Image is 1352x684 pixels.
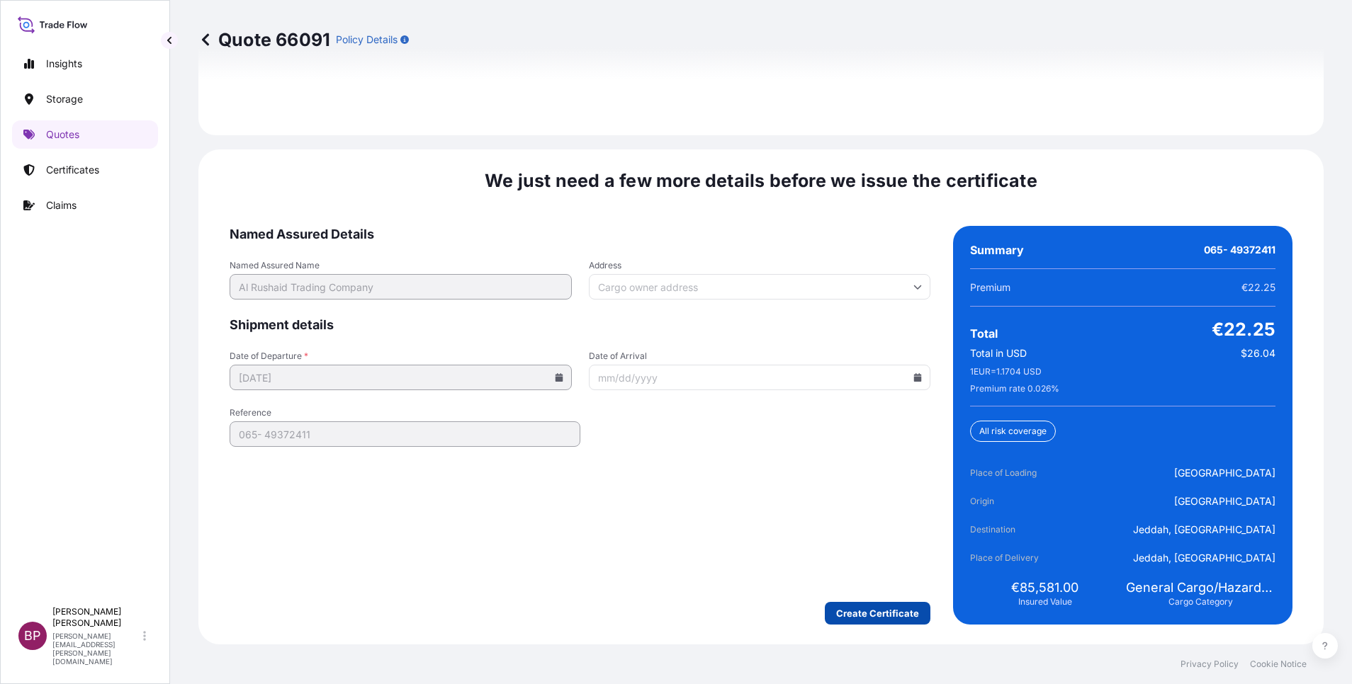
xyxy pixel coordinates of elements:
[1133,551,1275,565] span: Jeddah, [GEOGRAPHIC_DATA]
[970,523,1049,537] span: Destination
[12,120,158,149] a: Quotes
[970,383,1059,394] span: Premium rate 0.026 %
[230,350,572,362] span: Date of Departure
[589,350,931,362] span: Date of Arrival
[1241,346,1275,360] span: $26.04
[970,243,1024,257] span: Summary
[1018,596,1072,608] span: Insured Value
[12,85,158,113] a: Storage
[230,407,580,418] span: Reference
[1011,579,1078,596] span: €85,581.00
[230,317,930,334] span: Shipment details
[198,28,330,51] p: Quote 66091
[1212,318,1275,341] span: €22.25
[1250,659,1307,670] a: Cookie Notice
[825,602,930,625] button: Create Certificate
[12,50,158,78] a: Insights
[1174,494,1275,508] span: [GEOGRAPHIC_DATA]
[485,169,1037,192] span: We just need a few more details before we issue the certificate
[12,191,158,220] a: Claims
[24,629,41,643] span: BP
[1126,579,1275,596] span: General Cargo/Hazardous Material
[46,198,77,212] p: Claims
[589,365,931,390] input: mm/dd/yyyy
[1241,280,1275,295] span: €22.25
[970,366,1042,377] span: 1 EUR = 1.1704 USD
[46,57,82,71] p: Insights
[970,421,1056,442] div: All risk coverage
[230,226,930,243] span: Named Assured Details
[970,326,998,341] span: Total
[970,494,1049,508] span: Origin
[46,163,99,177] p: Certificates
[970,466,1049,480] span: Place of Loading
[589,260,931,271] span: Address
[12,156,158,184] a: Certificates
[52,606,140,629] p: [PERSON_NAME] [PERSON_NAME]
[970,346,1027,360] span: Total in USD
[836,606,919,620] p: Create Certificate
[230,421,580,447] input: Your internal reference
[1181,659,1239,670] a: Privacy Policy
[589,274,931,300] input: Cargo owner address
[1168,596,1233,608] span: Cargo Category
[46,92,83,106] p: Storage
[230,365,572,390] input: mm/dd/yyyy
[1174,466,1275,480] span: [GEOGRAPHIC_DATA]
[1133,523,1275,537] span: Jeddah, [GEOGRAPHIC_DATA]
[970,280,1010,295] span: Premium
[336,33,398,47] p: Policy Details
[230,260,572,271] span: Named Assured Name
[970,551,1049,565] span: Place of Delivery
[1204,243,1275,257] span: 065- 49372411
[46,127,79,142] p: Quotes
[52,632,140,666] p: [PERSON_NAME][EMAIL_ADDRESS][PERSON_NAME][DOMAIN_NAME]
